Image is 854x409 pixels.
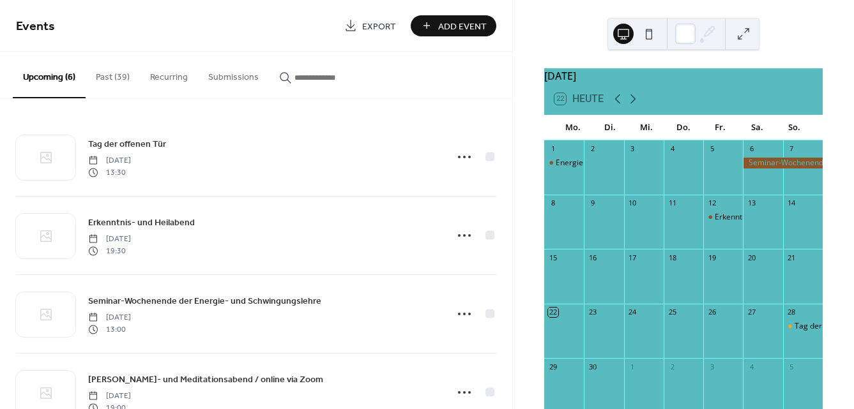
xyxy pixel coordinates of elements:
span: [DATE] [88,390,131,402]
span: Tag der offenen Tür [88,138,166,151]
div: 28 [787,308,797,317]
div: 1 [548,144,558,154]
div: Di. [591,115,629,140]
button: Submissions [198,52,269,97]
div: 23 [588,308,597,317]
div: 24 [628,308,637,317]
div: So. [775,115,812,140]
div: Energie und Heilung [556,158,628,168]
div: 7 [787,144,797,154]
div: 9 [588,198,597,208]
div: 10 [628,198,637,208]
div: Mi. [629,115,666,140]
div: 11 [667,198,677,208]
div: 5 [787,362,797,371]
a: Tag der offenen Tür [88,137,166,151]
button: Recurring [140,52,198,97]
button: Add Event [411,15,496,36]
div: 5 [707,144,717,154]
div: 6 [747,144,756,154]
div: 4 [747,362,756,371]
div: 2 [667,362,677,371]
div: Tag der offenen Tür [783,321,823,332]
div: Seminar-Wochenende der Energie- und Schwingungslehre [743,158,823,168]
div: 15 [548,253,558,262]
div: 13 [747,198,756,208]
span: [PERSON_NAME]- und Meditationsabend / online via Zoom [88,373,323,387]
div: 3 [628,144,637,154]
div: 22 [548,308,558,317]
button: Past (39) [86,52,140,97]
div: 30 [588,362,597,371]
div: 21 [787,253,797,262]
span: Add Event [438,20,487,33]
span: 19:30 [88,245,131,257]
span: [DATE] [88,155,131,167]
div: 1 [628,362,637,371]
div: 25 [667,308,677,317]
div: Fr. [702,115,739,140]
div: Erkenntnis- und Heilabend [715,212,809,223]
div: 4 [667,144,677,154]
span: Seminar-Wochenende der Energie- und Schwingungslehre [88,295,321,308]
div: Energie und Heilung [544,158,584,168]
div: 14 [787,198,797,208]
div: 29 [548,362,558,371]
a: [PERSON_NAME]- und Meditationsabend / online via Zoom [88,372,323,387]
a: Seminar-Wochenende der Energie- und Schwingungslehre [88,294,321,308]
div: 12 [707,198,717,208]
span: Events [16,14,55,39]
span: [DATE] [88,234,131,245]
div: 20 [747,253,756,262]
a: Erkenntnis- und Heilabend [88,215,195,230]
div: 16 [588,253,597,262]
span: 13:30 [88,167,131,178]
div: 17 [628,253,637,262]
span: Export [362,20,396,33]
div: 27 [747,308,756,317]
button: Upcoming (6) [13,52,86,98]
div: 3 [707,362,717,371]
span: 13:00 [88,323,131,335]
div: Sa. [739,115,776,140]
span: Erkenntnis- und Heilabend [88,216,195,230]
span: [DATE] [88,312,131,323]
div: 8 [548,198,558,208]
div: 2 [588,144,597,154]
div: Erkenntnis- und Heilabend [703,212,743,223]
a: Export [335,15,406,36]
div: 18 [667,253,677,262]
div: [DATE] [544,68,823,84]
div: Do. [665,115,702,140]
div: 19 [707,253,717,262]
div: Mo. [554,115,591,140]
div: 26 [707,308,717,317]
